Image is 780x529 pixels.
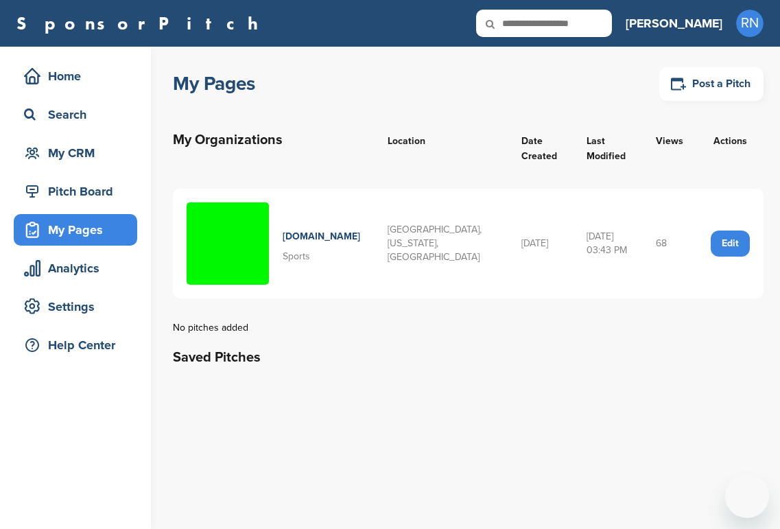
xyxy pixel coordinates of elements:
[573,115,642,178] th: Last Modified
[21,218,137,242] div: My Pages
[14,214,137,246] a: My Pages
[21,333,137,357] div: Help Center
[374,115,508,178] th: Location
[173,323,764,333] div: No pitches added
[173,346,764,368] h2: Saved Pitches
[374,189,508,298] td: [GEOGRAPHIC_DATA], [US_STATE], [GEOGRAPHIC_DATA]
[14,60,137,92] a: Home
[187,202,360,285] a: Kick 2 [DOMAIN_NAME] Sports
[14,329,137,361] a: Help Center
[725,474,769,518] iframe: Button to launch messaging window
[626,14,722,33] h3: [PERSON_NAME]
[21,179,137,204] div: Pitch Board
[21,294,137,319] div: Settings
[14,99,137,130] a: Search
[21,64,137,89] div: Home
[173,71,255,96] h1: My Pages
[14,291,137,322] a: Settings
[626,8,722,38] a: [PERSON_NAME]
[573,189,642,298] td: [DATE] 03:43 PM
[16,14,267,32] a: SponsorPitch
[14,176,137,207] a: Pitch Board
[508,115,573,178] th: Date Created
[14,252,137,284] a: Analytics
[642,115,697,178] th: Views
[736,10,764,37] span: RN
[283,229,360,244] h4: [DOMAIN_NAME]
[711,231,750,257] a: Edit
[173,115,374,178] th: My Organizations
[187,202,269,285] img: Kick 2
[659,67,764,101] a: Post a Pitch
[283,250,310,262] span: Sports
[14,137,137,169] a: My CRM
[697,115,764,178] th: Actions
[642,189,697,298] td: 68
[508,189,573,298] td: [DATE]
[21,102,137,127] div: Search
[21,256,137,281] div: Analytics
[21,141,137,165] div: My CRM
